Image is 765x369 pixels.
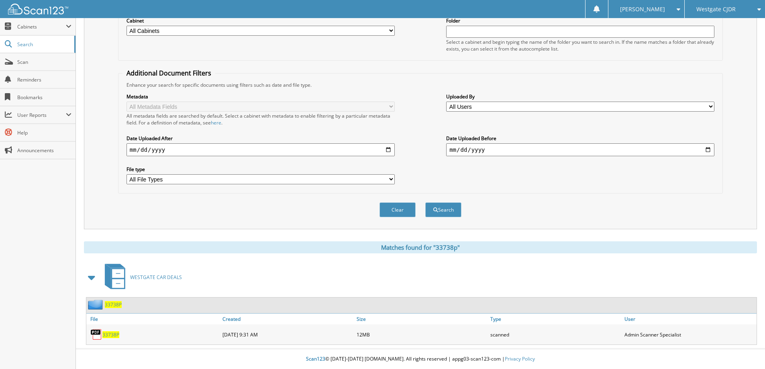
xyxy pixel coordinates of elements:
div: 12MB [355,326,489,342]
span: Announcements [17,147,71,154]
span: Scan123 [306,355,325,362]
a: 33738P [102,331,119,338]
a: WESTGATE CAR DEALS [100,261,182,293]
label: Cabinet [126,17,395,24]
div: Enhance your search for specific documents using filters such as date and file type. [122,82,718,88]
a: File [86,314,220,324]
img: scan123-logo-white.svg [8,4,68,14]
span: Reminders [17,76,71,83]
img: PDF.png [90,328,102,340]
span: Cabinets [17,23,66,30]
div: Matches found for "33738p" [84,241,757,253]
span: WESTGATE CAR DEALS [130,274,182,281]
div: Admin Scanner Specialist [622,326,757,342]
span: Help [17,129,71,136]
img: folder2.png [88,300,105,310]
a: Type [488,314,622,324]
input: start [126,143,395,156]
label: Date Uploaded After [126,135,395,142]
span: Bookmarks [17,94,71,101]
div: scanned [488,326,622,342]
div: All metadata fields are searched by default. Select a cabinet with metadata to enable filtering b... [126,112,395,126]
label: Folder [446,17,714,24]
legend: Additional Document Filters [122,69,215,77]
span: Westgate CJDR [696,7,736,12]
a: Size [355,314,489,324]
span: Scan [17,59,71,65]
div: [DATE] 9:31 AM [220,326,355,342]
a: 33738P [105,301,122,308]
button: Search [425,202,461,217]
label: Uploaded By [446,93,714,100]
div: Select a cabinet and begin typing the name of the folder you want to search in. If the name match... [446,39,714,52]
iframe: Chat Widget [725,330,765,369]
a: here [211,119,221,126]
div: © [DATE]-[DATE] [DOMAIN_NAME]. All rights reserved | appg03-scan123-com | [76,349,765,369]
label: Metadata [126,93,395,100]
span: User Reports [17,112,66,118]
input: end [446,143,714,156]
a: Privacy Policy [505,355,535,362]
a: User [622,314,757,324]
label: Date Uploaded Before [446,135,714,142]
span: [PERSON_NAME] [620,7,665,12]
label: File type [126,166,395,173]
span: Search [17,41,70,48]
a: Created [220,314,355,324]
button: Clear [379,202,416,217]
